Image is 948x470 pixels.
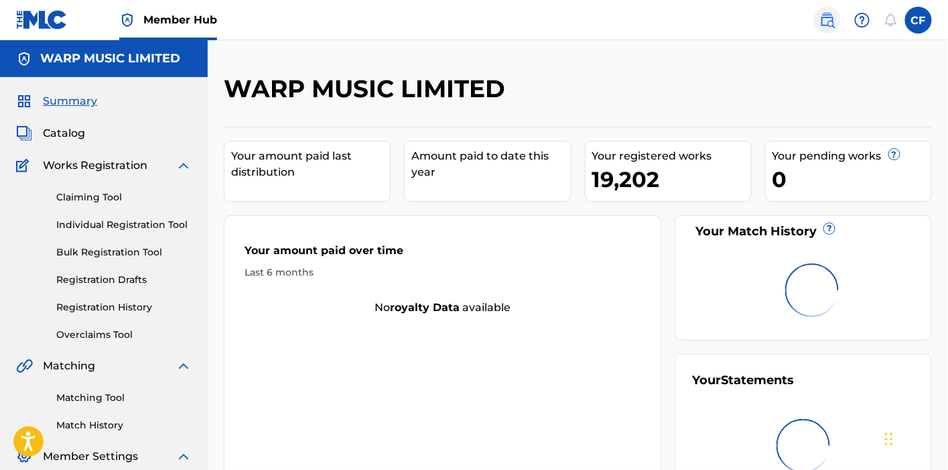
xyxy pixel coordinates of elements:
[56,300,192,314] a: Registration History
[16,125,32,141] img: Catalog
[16,158,33,174] img: Works Registration
[56,418,192,432] a: Match History
[592,148,751,164] div: Your registered works
[16,51,32,67] img: Accounts
[692,223,915,241] div: Your Match History
[143,12,217,27] span: Member Hub
[224,300,661,316] div: No available
[16,93,32,109] img: Summary
[43,158,147,174] span: Works Registration
[849,7,876,34] div: Help
[56,273,192,287] a: Registration Drafts
[43,125,85,141] span: Catalog
[819,12,835,28] img: search
[56,328,192,342] a: Overclaims Tool
[16,93,97,109] a: SummarySummary
[885,419,893,459] div: Drag
[16,10,68,30] img: MLC Logo
[176,358,192,374] img: expand
[889,149,900,160] span: ?
[43,358,95,374] span: Matching
[592,164,751,194] div: 19,202
[814,7,841,34] a: Public Search
[231,148,390,180] div: Your amount paid last distribution
[16,449,32,465] img: Member Settings
[905,7,932,34] div: User Menu
[881,406,948,470] iframe: Chat Widget
[43,93,97,109] span: Summary
[245,243,640,266] div: Your amount paid over time
[884,13,897,27] div: Notifications
[56,190,192,204] a: Claiming Tool
[854,12,870,28] img: help
[56,245,192,259] a: Bulk Registration Tool
[772,164,931,194] div: 0
[16,358,33,374] img: Matching
[411,148,570,180] div: Amount paid to date this year
[176,158,192,174] img: expand
[119,12,135,28] img: Top Rightsholder
[245,266,640,280] div: Last 6 months
[224,74,512,104] h2: WARP MUSIC LIMITED
[772,148,931,164] div: Your pending works
[56,391,192,405] a: Matching Tool
[692,371,794,390] div: Your Statements
[16,125,85,141] a: CatalogCatalog
[43,449,138,465] span: Member Settings
[56,218,192,232] a: Individual Registration Tool
[176,449,192,465] img: expand
[785,263,839,317] img: preloader
[390,301,460,314] strong: royalty data
[824,223,835,234] span: ?
[40,51,180,66] h5: WARP MUSIC LIMITED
